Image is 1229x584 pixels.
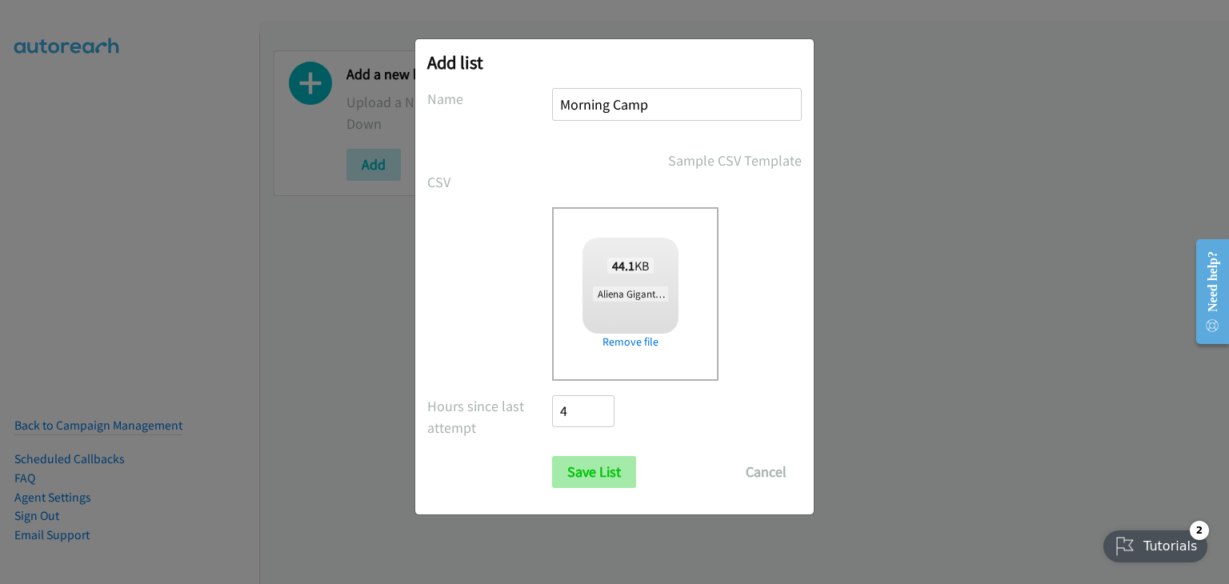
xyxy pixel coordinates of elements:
[1094,514,1217,572] iframe: Checklist
[427,395,552,438] label: Hours since last attempt
[1183,228,1229,355] iframe: Resource Center
[612,258,635,274] strong: 44.1
[427,51,802,74] h2: Add list
[582,334,679,350] a: Remove file
[427,171,552,193] label: CSV
[731,456,802,488] button: Cancel
[668,150,802,171] a: Sample CSV Template
[593,286,891,302] span: Aliena Gigantana + Rubrik Data Security Summit ASEAN [DATE].csv
[552,456,636,488] input: Save List
[607,258,655,274] span: KB
[427,88,552,110] label: Name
